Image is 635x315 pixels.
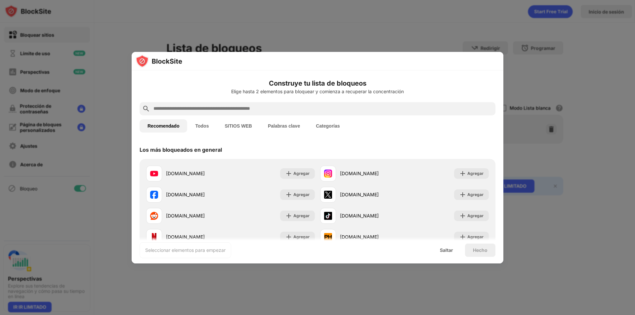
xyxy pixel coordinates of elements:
[269,79,366,87] font: Construye tu lista de bloqueos
[324,170,332,177] img: favicons
[293,192,310,197] font: Agregar
[166,192,205,197] font: [DOMAIN_NAME]
[231,89,404,94] font: Elige hasta 2 elementos para bloquear y comienza a recuperar la concentración
[268,123,300,129] font: Palabras clave
[145,247,226,253] font: Seleccionar elementos para empezar
[142,105,150,113] img: search.svg
[293,171,310,176] font: Agregar
[260,119,308,133] button: Palabras clave
[467,234,484,239] font: Agregar
[316,123,340,129] font: Categorías
[340,213,379,218] font: [DOMAIN_NAME]
[293,234,310,239] font: Agregar
[308,119,348,133] button: Categorías
[440,247,453,253] font: Saltar
[136,55,182,68] img: logo-blocksite.svg
[150,170,158,177] img: favicons
[293,213,310,218] font: Agregar
[150,233,158,241] img: favicons
[150,191,158,199] img: favicons
[340,234,379,240] font: [DOMAIN_NAME]
[140,119,187,133] button: Recomendado
[473,247,487,253] font: Hecho
[340,171,379,176] font: [DOMAIN_NAME]
[166,213,205,218] font: [DOMAIN_NAME]
[225,123,252,129] font: SITIOS WEB
[140,146,222,153] font: Los más bloqueados en general
[217,119,260,133] button: SITIOS WEB
[187,119,217,133] button: Todos
[166,234,205,240] font: [DOMAIN_NAME]
[195,123,209,129] font: Todos
[324,212,332,220] img: favicons
[467,192,484,197] font: Agregar
[166,171,205,176] font: [DOMAIN_NAME]
[324,233,332,241] img: favicons
[148,123,179,129] font: Recomendado
[340,192,379,197] font: [DOMAIN_NAME]
[467,213,484,218] font: Agregar
[467,171,484,176] font: Agregar
[150,212,158,220] img: favicons
[324,191,332,199] img: favicons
